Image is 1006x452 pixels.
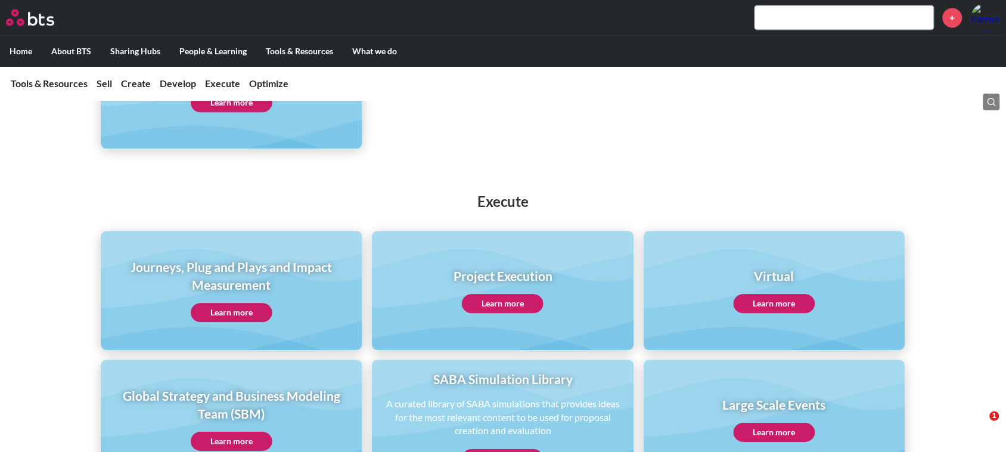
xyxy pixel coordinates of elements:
[205,78,240,89] a: Execute
[343,36,406,67] label: What we do
[734,294,815,313] a: Learn more
[990,411,999,421] span: 1
[109,387,354,422] h1: Global Strategy and Business Modeling Team (SBM)
[734,423,815,442] a: Learn more
[11,78,88,89] a: Tools & Resources
[170,36,256,67] label: People & Learning
[943,8,962,27] a: +
[462,294,544,313] a: Learn more
[101,36,170,67] label: Sharing Hubs
[971,3,1000,32] img: Patrice Gaul
[6,9,76,26] a: Go home
[6,9,54,26] img: BTS Logo
[97,78,112,89] a: Sell
[965,411,994,440] iframe: Intercom live chat
[191,303,272,322] a: Learn more
[256,36,343,67] label: Tools & Resources
[971,3,1000,32] a: Profile
[734,267,815,284] h1: Virtual
[454,267,552,284] h1: Project Execution
[160,78,196,89] a: Develop
[380,370,625,388] h1: SABA Simulation Library
[249,78,288,89] a: Optimize
[380,397,625,437] p: A curated library of SABA simulations that provides ideas for the most relevant content to be use...
[191,93,272,112] a: Learn more
[723,396,826,413] h1: Large Scale Events
[121,78,151,89] a: Create
[109,258,354,293] h1: Journeys, Plug and Plays and Impact Measurement
[191,432,272,451] a: Learn more
[42,36,101,67] label: About BTS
